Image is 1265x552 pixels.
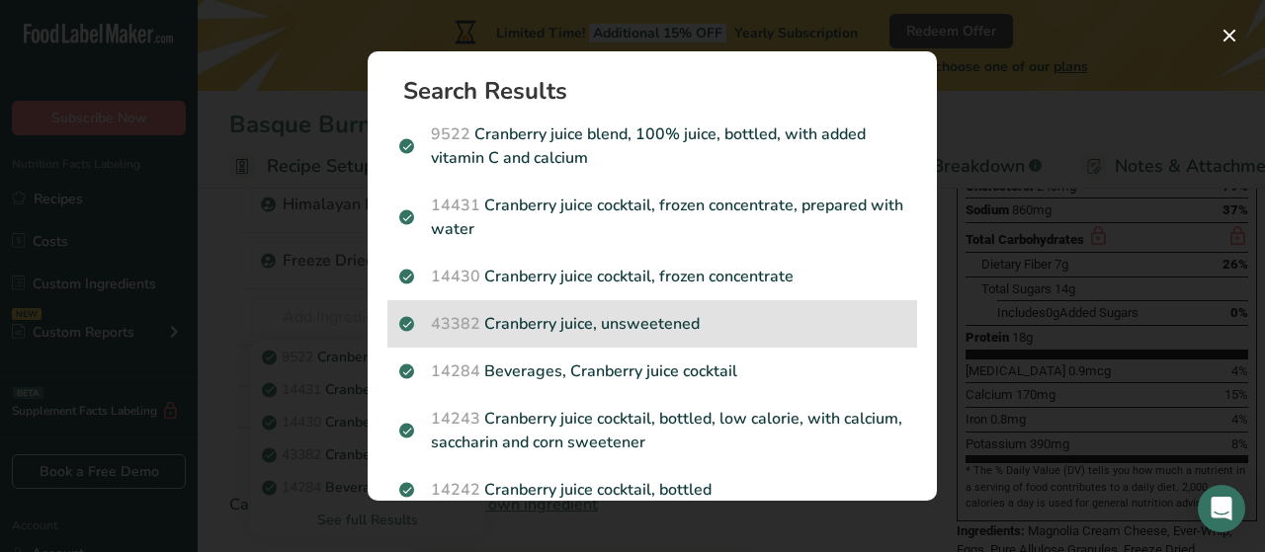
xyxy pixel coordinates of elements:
div: Open Intercom Messenger [1198,485,1245,532]
p: Cranberry juice cocktail, frozen concentrate, prepared with water [399,194,905,241]
p: Cranberry juice blend, 100% juice, bottled, with added vitamin C and calcium [399,122,905,170]
p: Cranberry juice, unsweetened [399,312,905,336]
p: Cranberry juice cocktail, bottled, low calorie, with calcium, saccharin and corn sweetener [399,407,905,454]
span: 9522 [431,123,470,145]
span: 14243 [431,408,480,430]
span: 14284 [431,360,480,382]
p: Beverages, Cranberry juice cocktail [399,359,905,383]
span: 43382 [431,313,480,335]
h1: Search Results [403,79,917,103]
span: 14431 [431,195,480,216]
p: Cranberry juice cocktail, frozen concentrate [399,265,905,288]
span: 14430 [431,266,480,287]
p: Cranberry juice cocktail, bottled [399,478,905,502]
span: 14242 [431,479,480,501]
